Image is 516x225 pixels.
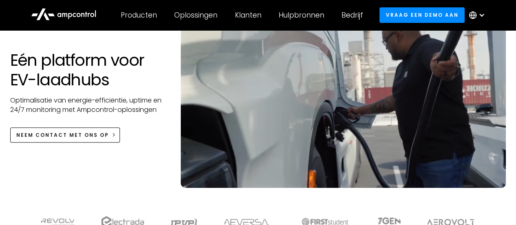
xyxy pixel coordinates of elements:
[235,11,261,20] div: Klanten
[174,11,217,20] div: Oplossingen
[341,11,363,20] div: Bedrijf
[121,11,157,20] div: Producten
[16,131,109,139] div: NEEM CONTACT MET ONS OP
[10,96,165,114] p: Optimalisatie van energie-efficiëntie, uptime en 24/7 monitoring met Ampcontrol-oplossingen
[10,50,165,89] h1: Eén platform voor EV-laadhubs
[10,127,120,143] a: NEEM CONTACT MET ONS OP
[279,11,324,20] div: Hulpbronnen
[379,7,465,22] a: Vraag een demo aan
